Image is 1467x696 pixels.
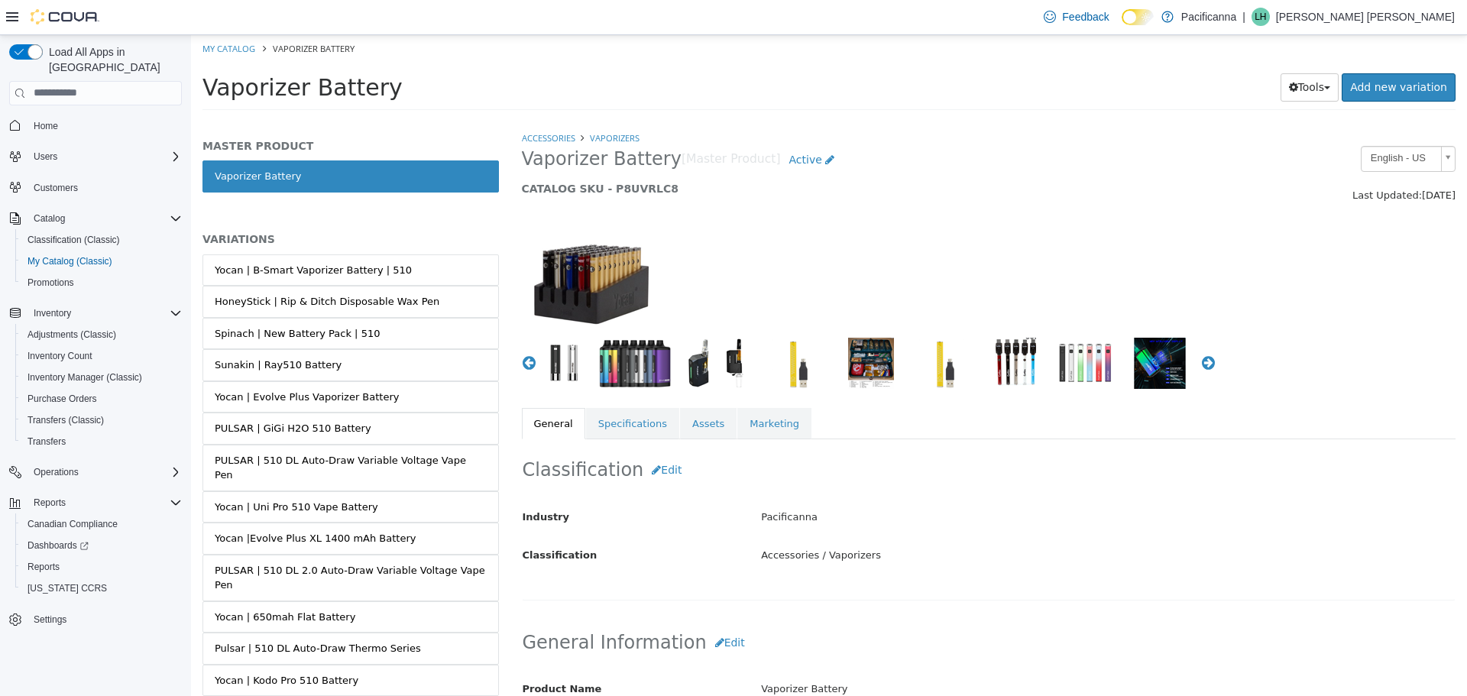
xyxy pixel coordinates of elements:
[1231,154,1265,166] span: [DATE]
[1151,38,1265,66] a: Add new variation
[21,536,95,555] a: Dashboards
[24,465,187,480] div: Yocan | Uni Pro 510 Vape Battery
[24,606,230,621] div: Pulsar | 510 DL Auto-Draw Thermo Series
[15,272,188,293] button: Promotions
[28,371,142,384] span: Inventory Manager (Classic)
[21,274,80,292] a: Promotions
[28,518,118,530] span: Canadian Compliance
[332,476,379,487] span: Industry
[21,390,103,408] a: Purchase Orders
[34,613,66,626] span: Settings
[28,393,97,405] span: Purchase Orders
[28,539,89,552] span: Dashboards
[28,494,182,512] span: Reports
[21,411,182,429] span: Transfers (Classic)
[559,469,1275,496] div: Pacificanna
[21,515,182,533] span: Canadian Compliance
[15,324,188,345] button: Adjustments (Classic)
[28,304,77,322] button: Inventory
[3,115,188,137] button: Home
[34,120,58,132] span: Home
[489,373,546,405] a: Assets
[21,558,66,576] a: Reports
[21,252,182,270] span: My Catalog (Classic)
[28,234,120,246] span: Classification (Classic)
[332,648,411,659] span: Product Name
[21,558,182,576] span: Reports
[28,582,107,594] span: [US_STATE] CCRS
[546,373,620,405] a: Marketing
[559,641,1275,668] div: Vaporizer Battery
[28,147,63,166] button: Users
[3,608,188,630] button: Settings
[34,466,79,478] span: Operations
[28,610,73,629] a: Settings
[24,228,221,243] div: Yocan | B-Smart Vaporizer Battery | 510
[28,561,60,573] span: Reports
[331,185,470,299] img: 150
[1171,112,1244,135] span: English - US
[1252,8,1270,26] div: Lauryn H-W
[21,325,182,344] span: Adjustments (Classic)
[331,320,346,335] button: Previous
[21,325,122,344] a: Adjustments (Classic)
[21,411,110,429] a: Transfers (Classic)
[1062,9,1109,24] span: Feedback
[82,8,164,19] span: Vaporizer Battery
[3,492,188,513] button: Reports
[15,513,188,535] button: Canadian Compliance
[28,209,182,228] span: Catalog
[24,496,225,511] div: Yocan |Evolve Plus XL 1400 mAh Battery
[15,431,188,452] button: Transfers
[28,435,66,448] span: Transfers
[15,251,188,272] button: My Catalog (Classic)
[1170,111,1265,137] a: English - US
[24,259,248,274] div: HoneyStick | Rip & Ditch Disposable Wax Pen
[21,252,118,270] a: My Catalog (Classic)
[24,354,208,370] div: Yocan | Evolve Plus Vaporizer Battery
[24,575,164,590] div: Yocan | 650mah Flat Battery
[28,329,116,341] span: Adjustments (Classic)
[21,347,182,365] span: Inventory Count
[28,209,71,228] button: Catalog
[452,421,499,449] button: Edit
[21,231,126,249] a: Classification (Classic)
[3,176,188,199] button: Customers
[24,638,167,653] div: Yocan | Kodo Pro 510 Battery
[21,390,182,408] span: Purchase Orders
[34,151,57,163] span: Users
[43,44,182,75] span: Load All Apps in [GEOGRAPHIC_DATA]
[28,304,182,322] span: Inventory
[21,432,72,451] a: Transfers
[34,497,66,509] span: Reports
[1276,8,1455,26] p: [PERSON_NAME] [PERSON_NAME]
[21,274,182,292] span: Promotions
[332,421,1265,449] h2: Classification
[399,97,449,108] a: Vaporizers
[28,277,74,289] span: Promotions
[331,97,384,108] a: Accessories
[21,579,113,597] a: [US_STATE] CCRS
[21,368,182,387] span: Inventory Manager (Classic)
[332,514,406,526] span: Classification
[1181,8,1236,26] p: Pacificanna
[11,125,308,157] a: Vaporizer Battery
[1242,8,1245,26] p: |
[395,373,488,405] a: Specifications
[9,108,182,671] nav: Complex example
[15,229,188,251] button: Classification (Classic)
[516,594,562,622] button: Edit
[331,373,394,405] a: General
[24,291,189,306] div: Spinach | New Battery Pack | 510
[28,414,104,426] span: Transfers (Classic)
[34,307,71,319] span: Inventory
[15,367,188,388] button: Inventory Manager (Classic)
[11,104,308,118] h5: MASTER PRODUCT
[21,432,182,451] span: Transfers
[15,345,188,367] button: Inventory Count
[21,536,182,555] span: Dashboards
[1010,320,1025,335] button: Next
[24,418,296,448] div: PULSAR | 510 DL Auto-Draw Variable Voltage Vape Pen
[24,386,180,401] div: PULSAR | GiGi H2O 510 Battery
